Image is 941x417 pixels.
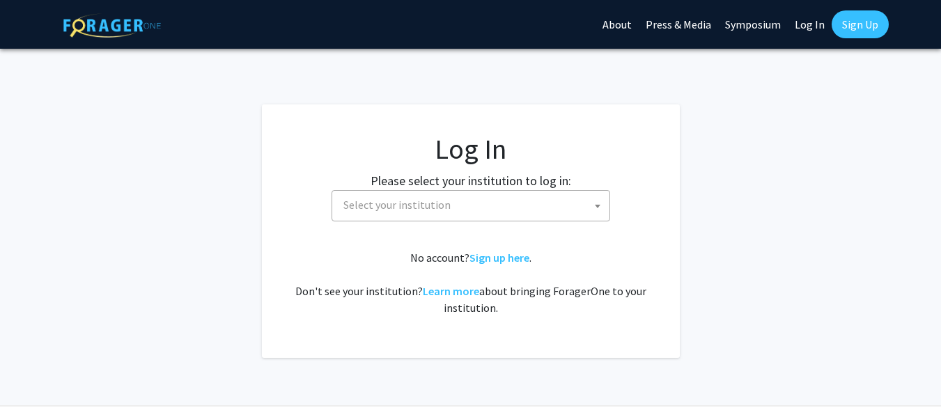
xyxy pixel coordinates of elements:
[290,249,652,316] div: No account? . Don't see your institution? about bringing ForagerOne to your institution.
[63,13,161,38] img: ForagerOne Logo
[290,132,652,166] h1: Log In
[371,171,571,190] label: Please select your institution to log in:
[332,190,610,221] span: Select your institution
[338,191,609,219] span: Select your institution
[832,10,889,38] a: Sign Up
[343,198,451,212] span: Select your institution
[469,251,529,265] a: Sign up here
[423,284,479,298] a: Learn more about bringing ForagerOne to your institution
